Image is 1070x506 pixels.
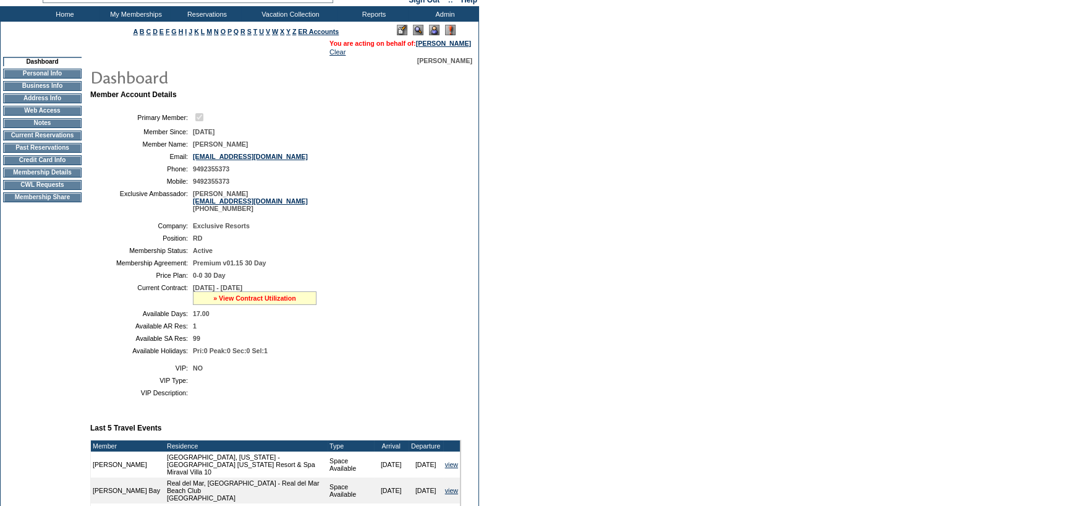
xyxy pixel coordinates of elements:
img: Edit Mode [397,25,407,35]
span: Pri:0 Peak:0 Sec:0 Sel:1 [193,347,268,354]
td: Member [91,440,165,452]
td: Web Access [3,106,82,116]
td: Credit Card Info [3,155,82,165]
span: [DATE] - [DATE] [193,284,242,291]
a: O [221,28,226,35]
td: Membership Share [3,192,82,202]
td: Phone: [95,165,188,173]
a: E [159,28,164,35]
td: Member Name: [95,140,188,148]
b: Member Account Details [90,90,177,99]
span: RD [193,234,202,242]
td: Address Info [3,93,82,103]
td: [DATE] [409,478,443,504]
span: 1 [193,322,197,330]
td: Home [28,6,99,22]
a: U [259,28,264,35]
td: VIP: [95,364,188,372]
a: L [201,28,205,35]
a: A [134,28,138,35]
span: [PERSON_NAME] [417,57,472,64]
a: Y [286,28,291,35]
td: [DATE] [409,452,443,478]
td: Type [328,440,374,452]
td: [DATE] [374,478,409,504]
td: Primary Member: [95,111,188,123]
a: R [240,28,245,35]
td: [DATE] [374,452,409,478]
a: » View Contract Utilization [213,294,296,302]
td: Price Plan: [95,272,188,279]
a: Z [292,28,297,35]
td: Dashboard [3,57,82,66]
a: ER Accounts [298,28,339,35]
span: Premium v01.15 30 Day [193,259,266,267]
td: My Memberships [99,6,170,22]
a: I [185,28,187,35]
span: 9492355373 [193,178,229,185]
span: [PERSON_NAME] [193,140,248,148]
a: Clear [329,48,346,56]
td: [GEOGRAPHIC_DATA], [US_STATE] - [GEOGRAPHIC_DATA] [US_STATE] Resort & Spa Miraval Villa 10 [165,452,328,478]
b: Last 5 Travel Events [90,424,161,432]
span: 9492355373 [193,165,229,173]
td: Departure [409,440,443,452]
a: T [253,28,258,35]
td: Member Since: [95,128,188,135]
a: view [445,461,458,468]
td: Current Contract: [95,284,188,305]
img: Log Concern/Member Elevation [445,25,456,35]
a: X [280,28,284,35]
td: Vacation Collection [241,6,337,22]
td: Available Days: [95,310,188,317]
a: D [153,28,158,35]
a: M [206,28,212,35]
td: Available AR Res: [95,322,188,330]
td: Email: [95,153,188,160]
td: Available Holidays: [95,347,188,354]
td: Business Info [3,81,82,91]
a: B [140,28,145,35]
a: [EMAIL_ADDRESS][DOMAIN_NAME] [193,153,308,160]
a: H [179,28,184,35]
td: Arrival [374,440,409,452]
td: Company: [95,222,188,229]
a: K [194,28,199,35]
img: pgTtlDashboard.gif [90,64,337,89]
a: [PERSON_NAME] [416,40,471,47]
td: Space Available [328,478,374,504]
td: Current Reservations [3,131,82,140]
td: [PERSON_NAME] [91,452,165,478]
td: Mobile: [95,178,188,185]
span: Active [193,247,213,254]
img: View Mode [413,25,423,35]
td: Reports [337,6,408,22]
span: Exclusive Resorts [193,222,250,229]
td: CWL Requests [3,180,82,190]
a: P [227,28,232,35]
td: Notes [3,118,82,128]
td: Personal Info [3,69,82,79]
a: W [272,28,278,35]
a: J [189,28,192,35]
td: Position: [95,234,188,242]
img: Impersonate [429,25,439,35]
td: Available SA Res: [95,335,188,342]
td: Membership Details [3,168,82,178]
span: [DATE] [193,128,214,135]
span: 99 [193,335,200,342]
span: You are acting on behalf of: [329,40,471,47]
a: Q [234,28,239,35]
span: [PERSON_NAME] [PHONE_NUMBER] [193,190,308,212]
td: Membership Status: [95,247,188,254]
td: VIP Description: [95,389,188,397]
a: F [166,28,170,35]
a: [EMAIL_ADDRESS][DOMAIN_NAME] [193,197,308,205]
span: 0-0 30 Day [193,272,226,279]
a: view [445,487,458,494]
td: Exclusive Ambassador: [95,190,188,212]
td: VIP Type: [95,377,188,384]
a: C [146,28,151,35]
a: N [214,28,219,35]
td: Residence [165,440,328,452]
